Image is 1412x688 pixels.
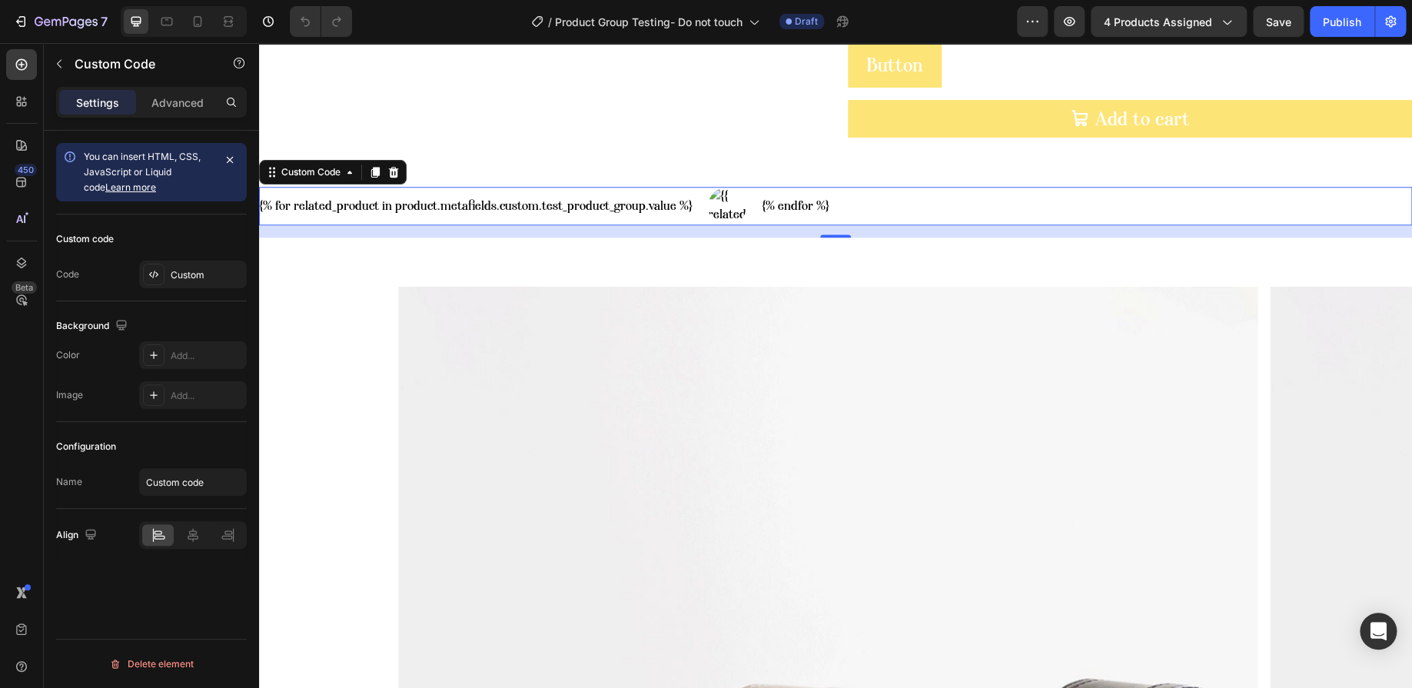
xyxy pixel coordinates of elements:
[12,281,37,294] div: Beta
[1253,6,1304,37] button: Save
[101,12,108,31] p: 7
[171,268,243,282] div: Custom
[171,349,243,363] div: Add...
[56,316,131,337] div: Background
[56,440,116,454] div: Configuration
[290,6,352,37] div: Undo/Redo
[56,652,247,676] button: Delete element
[1104,14,1212,30] span: 4 products assigned
[548,14,552,30] span: /
[151,95,204,111] p: Advanced
[1091,6,1247,37] button: 4 products assigned
[75,55,205,73] p: Custom Code
[56,268,79,281] div: Code
[56,388,83,402] div: Image
[56,525,100,546] div: Align
[105,181,156,193] a: Learn more
[589,57,1153,95] button: Add to cart
[1323,14,1361,30] div: Publish
[171,389,243,403] div: Add...
[836,63,931,89] div: Add to cart
[76,95,119,111] p: Settings
[56,475,82,489] div: Name
[6,6,115,37] button: 7
[1266,15,1291,28] span: Save
[555,14,743,30] span: Product Group Testing- Do not touch
[56,348,80,362] div: Color
[449,144,487,182] img: {{ related_product.title }}
[19,122,85,136] div: Custom Code
[109,655,194,673] div: Delete element
[259,43,1412,688] iframe: Design area
[84,151,201,193] span: You can insert HTML, CSS, JavaScript or Liquid code
[1360,613,1397,650] div: Open Intercom Messenger
[56,232,114,246] div: Custom code
[15,164,37,176] div: 450
[795,15,818,28] span: Draft
[1310,6,1374,37] button: Publish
